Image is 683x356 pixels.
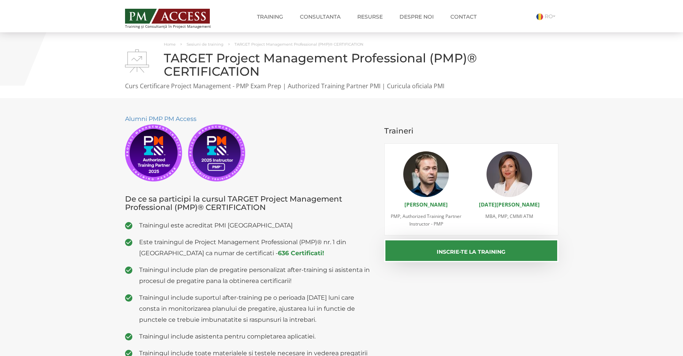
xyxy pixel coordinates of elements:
a: Sesiuni de training [187,42,223,47]
a: Alumni PMP PM Access [125,115,197,122]
button: Inscrie-te la training [384,239,558,262]
a: Consultanta [294,9,346,24]
span: Training și Consultanță în Project Management [125,24,225,29]
span: Este trainingul de Project Management Professional (PMP)® nr. 1 din [GEOGRAPHIC_DATA] ca numar de... [139,237,373,259]
span: Trainingul include suportul after-training pe o perioada [DATE] luni care consta in monitorizarea... [139,292,373,325]
a: Resurse [352,9,388,24]
a: Home [164,42,176,47]
a: 636 Certificati! [278,250,324,257]
span: Trainingul este acreditat PMI [GEOGRAPHIC_DATA] [139,220,373,231]
span: MBA, PMP, CMMI ATM [485,213,533,219]
a: Despre noi [394,9,439,24]
img: TARGET Project Management Professional (PMP)® CERTIFICATION [125,49,149,73]
a: Contact [445,9,482,24]
p: Curs Certificare Project Management - PMP Exam Prep | Authorized Training Partner PMI | Curicula ... [125,82,558,91]
span: Trainingul include plan de pregatire personalizat after-training si asistenta in procesul de preg... [139,264,373,286]
h3: Traineri [384,127,558,135]
a: Training [251,9,289,24]
span: PMP, Authorized Training Partner Instructor - PMP [391,213,461,227]
a: [DATE][PERSON_NAME] [479,201,540,208]
img: Romana [536,13,543,20]
a: Training și Consultanță în Project Management [125,6,225,29]
img: PM ACCESS - Echipa traineri si consultanti certificati PMP: Narciss Popescu, Mihai Olaru, Monica ... [125,9,210,24]
h1: TARGET Project Management Professional (PMP)® CERTIFICATION [125,51,558,78]
h3: De ce sa participi la cursul TARGET Project Management Professional (PMP)® CERTIFICATION [125,195,373,211]
a: [PERSON_NAME] [404,201,448,208]
a: RO [536,13,558,20]
span: Trainingul include asistenta pentru completarea aplicatiei. [139,331,373,342]
span: TARGET Project Management Professional (PMP)® CERTIFICATION [235,42,363,47]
